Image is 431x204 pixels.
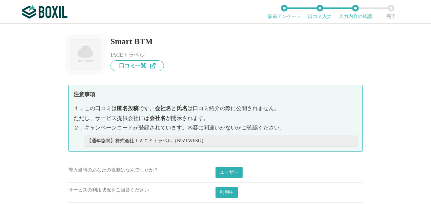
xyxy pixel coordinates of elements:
span: が開示されます。 [166,115,209,121]
div: 導入当時のあなたの役割はなんでしたか？ [68,167,215,182]
li: 口コミ入力 [302,5,337,19]
span: 口コミ一覧 [119,63,146,68]
span: 会社名 [155,105,171,111]
span: ユーザー [220,170,239,175]
li: 入力内容の確認 [337,5,373,19]
span: は口コミ紹介の際に公開されません。 [187,105,280,111]
span: 匿名投稿 [117,105,139,111]
span: ただし、サービス提供会社には [74,115,149,121]
div: IACEトラベル [110,52,164,58]
li: 完了 [373,5,409,19]
span: です。 [139,105,155,111]
a: 口コミ一覧 [110,60,164,71]
span: この口コミは [84,105,117,111]
span: １． [74,105,84,111]
div: サービスの利用状況をご回答ください [68,187,215,202]
div: キャンペーンコードが登録されています。内容に間違いがないかご確認ください。 [74,123,357,133]
li: 事前アンケート [266,5,302,19]
span: 利用中 [220,190,234,195]
span: ２． [74,125,84,130]
div: Smart BTM [110,37,164,45]
p: 【通年協賛】株式会社ＩＡＣＥトラベル（N9ZLWFSG） [87,137,354,145]
span: 会社名 [149,115,166,121]
span: 氏名 [177,105,187,111]
span: と [171,105,177,111]
div: 注意事項 [74,90,357,100]
img: ボクシルSaaS_ロゴ [22,5,67,19]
